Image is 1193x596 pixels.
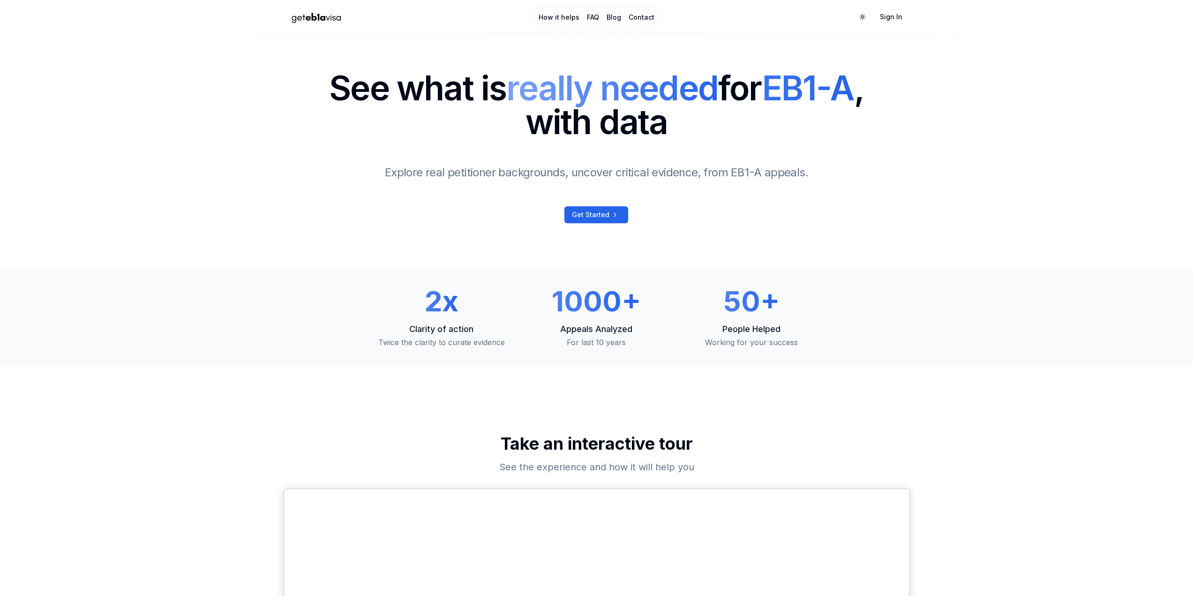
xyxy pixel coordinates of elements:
[329,71,864,105] span: See what is for ,
[284,434,910,453] h2: Take an interactive tour
[531,7,662,27] nav: Main
[872,8,910,25] a: Sign In
[572,210,609,219] span: Get Started
[385,166,808,179] span: Explore real petitioner backgrounds, uncover critical evidence, from EB1-A appeals.
[440,460,753,474] h3: See the experience and how it will help you
[506,68,718,108] span: really needed
[629,13,654,22] a: Contact
[539,13,579,22] a: How it helps
[587,13,599,22] a: FAQ
[552,284,641,318] span: 1000+
[284,9,349,25] img: geteb1avisa logo
[284,9,492,25] a: Home Page
[762,68,854,108] span: EB1-A
[372,337,512,348] p: Twice the clarity to curate evidence
[425,284,458,318] span: 2x
[564,206,628,223] a: Get Started
[526,323,667,336] p: Appeals Analyzed
[329,105,864,139] span: with data
[682,337,822,348] p: Working for your success
[372,323,512,336] p: Clarity of action
[723,284,780,318] span: 50+
[526,337,667,348] p: For last 10 years
[607,13,621,22] a: Blog
[682,323,822,336] p: People Helped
